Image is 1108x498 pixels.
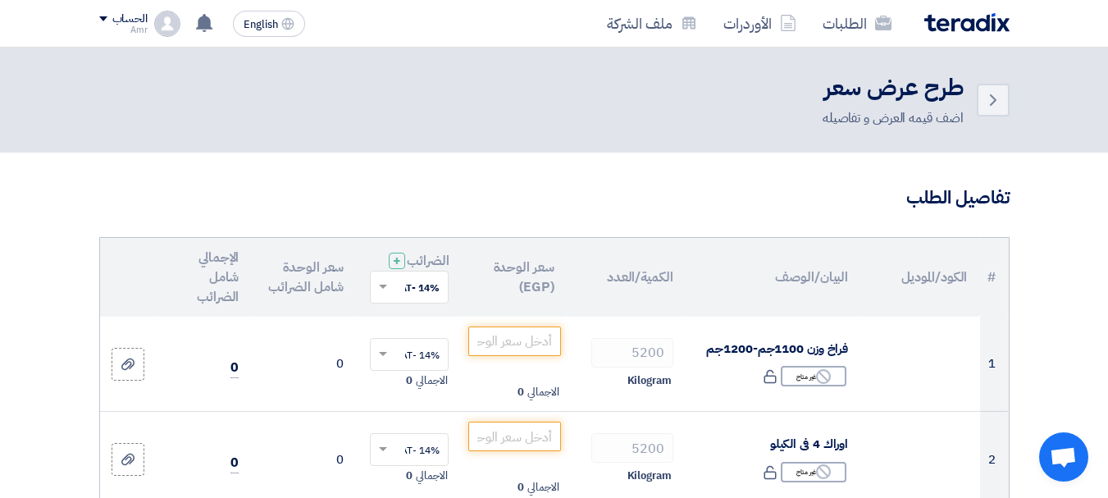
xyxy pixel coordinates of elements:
[357,238,462,317] th: الضرائب
[230,453,239,473] span: 0
[99,185,1010,211] h3: تفاصيل الطلب
[156,238,252,317] th: الإجمالي شامل الضرائب
[823,72,964,104] h2: طرح عرض سعر
[370,338,449,371] ng-select: VAT
[568,238,686,317] th: الكمية/العدد
[112,12,148,26] div: الحساب
[627,468,672,484] span: Kilogram
[527,384,559,400] span: الاجمالي
[980,238,1008,317] th: #
[468,422,560,451] input: أدخل سعر الوحدة
[770,435,848,453] span: اوراك 4 فى الكيلو
[1039,432,1088,482] div: Open chat
[244,19,278,30] span: English
[393,251,401,271] span: +
[406,372,413,389] span: 0
[594,4,710,43] a: ملف الشركة
[627,372,672,389] span: Kilogram
[154,11,180,37] img: profile_test.png
[980,317,1008,412] td: 1
[99,25,148,34] div: Amr
[233,11,305,37] button: English
[591,338,673,368] input: RFQ_STEP1.ITEMS.2.AMOUNT_TITLE
[781,366,846,386] div: غير متاح
[781,462,846,482] div: غير متاح
[370,433,449,466] ng-select: VAT
[518,384,524,400] span: 0
[416,468,447,484] span: الاجمالي
[230,358,239,378] span: 0
[591,433,673,463] input: RFQ_STEP1.ITEMS.2.AMOUNT_TITLE
[518,479,524,496] span: 0
[924,13,1010,32] img: Teradix logo
[710,4,809,43] a: الأوردرات
[406,468,413,484] span: 0
[823,108,964,128] div: اضف قيمه العرض و تفاصيله
[706,340,848,358] span: فراخ وزن 1100جم-1200جم
[468,327,560,356] input: أدخل سعر الوحدة
[686,238,861,317] th: البيان/الوصف
[252,317,357,412] td: 0
[527,479,559,496] span: الاجمالي
[416,372,447,389] span: الاجمالي
[252,238,357,317] th: سعر الوحدة شامل الضرائب
[861,238,980,317] th: الكود/الموديل
[462,238,567,317] th: سعر الوحدة (EGP)
[809,4,905,43] a: الطلبات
